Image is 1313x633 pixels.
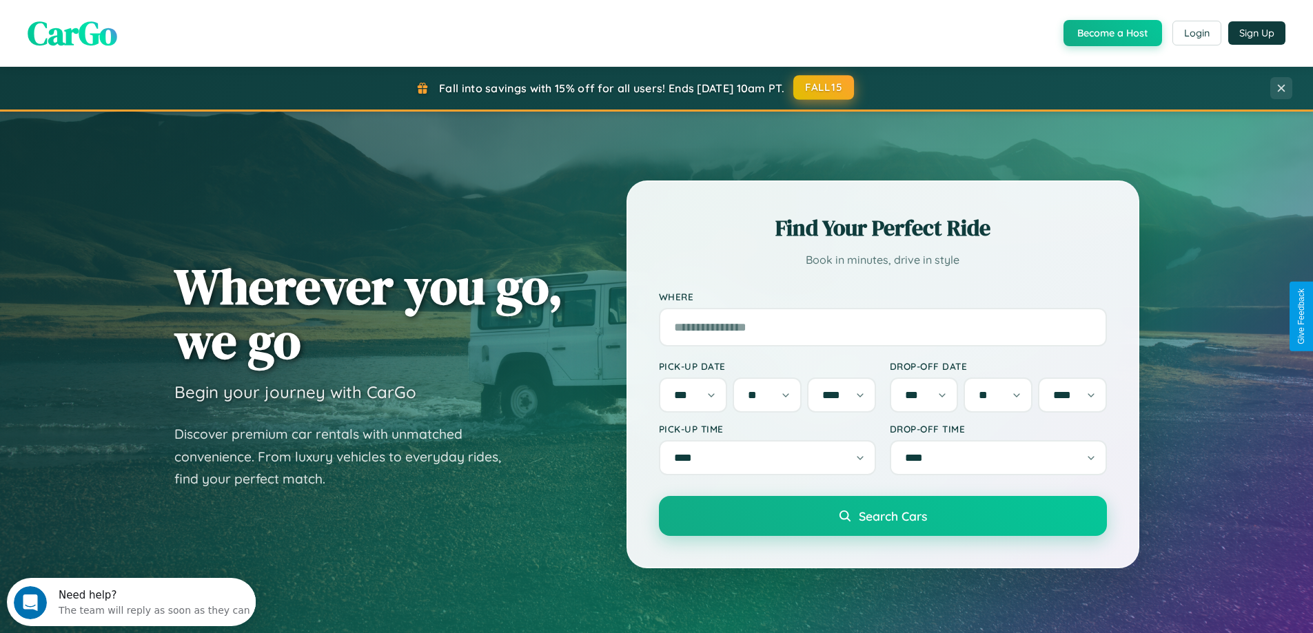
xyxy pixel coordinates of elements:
[174,259,563,368] h1: Wherever you go, we go
[174,423,519,490] p: Discover premium car rentals with unmatched convenience. From luxury vehicles to everyday rides, ...
[1172,21,1221,45] button: Login
[1296,289,1306,344] div: Give Feedback
[14,586,47,619] iframe: Intercom live chat
[1228,21,1285,45] button: Sign Up
[659,291,1107,302] label: Where
[439,81,784,95] span: Fall into savings with 15% off for all users! Ends [DATE] 10am PT.
[659,250,1107,270] p: Book in minutes, drive in style
[890,360,1107,372] label: Drop-off Date
[174,382,416,402] h3: Begin your journey with CarGo
[28,10,117,56] span: CarGo
[659,423,876,435] label: Pick-up Time
[7,578,256,626] iframe: Intercom live chat discovery launcher
[890,423,1107,435] label: Drop-off Time
[793,75,854,100] button: FALL15
[52,12,243,23] div: Need help?
[659,496,1107,536] button: Search Cars
[1063,20,1162,46] button: Become a Host
[659,213,1107,243] h2: Find Your Perfect Ride
[859,508,927,523] span: Search Cars
[6,6,256,43] div: Open Intercom Messenger
[52,23,243,37] div: The team will reply as soon as they can
[659,360,876,372] label: Pick-up Date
